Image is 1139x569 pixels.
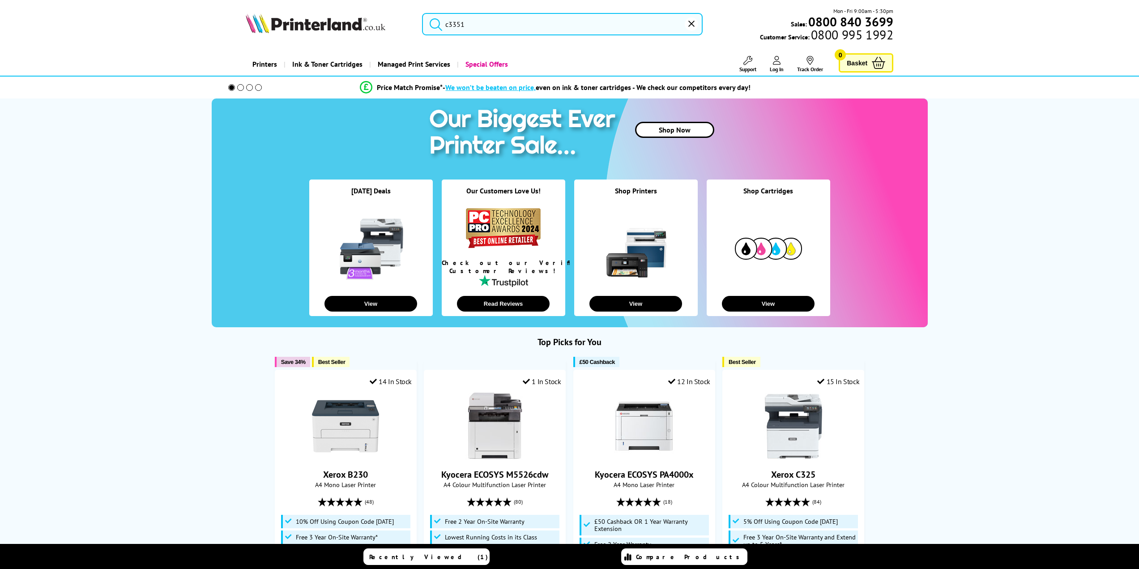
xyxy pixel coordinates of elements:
[296,518,394,525] span: 10% Off Using Coupon Code [DATE]
[791,20,807,28] span: Sales:
[743,518,838,525] span: 5% Off Using Coupon Code [DATE]
[445,518,525,525] span: Free 2 Year On-Site Warranty
[461,393,529,460] img: Kyocera ECOSYS M5526cdw
[760,30,893,41] span: Customer Service:
[369,553,488,561] span: Recently Viewed (1)
[760,393,827,460] img: Xerox C325
[523,377,561,386] div: 1 In Stock
[810,30,893,39] span: 0800 995 1992
[835,49,846,60] span: 0
[425,98,624,169] img: printer sale
[770,56,784,73] a: Log In
[635,122,714,138] a: Shop Now
[514,493,523,510] span: (80)
[578,480,710,489] span: A4 Mono Laser Printer
[739,56,756,73] a: Support
[324,296,417,312] button: View
[574,186,698,206] div: Shop Printers
[275,357,310,367] button: Save 34%
[808,13,893,30] b: 0800 840 3699
[770,66,784,73] span: Log In
[246,13,385,33] img: Printerland Logo
[594,518,707,532] span: £50 Cashback OR 1 Year Warranty Extension
[443,83,751,92] div: - even on ink & toner cartridges - We check our competitors every day!
[246,13,411,35] a: Printerland Logo
[727,480,859,489] span: A4 Colour Multifunction Laser Printer
[771,469,815,480] a: Xerox C325
[292,53,363,76] span: Ink & Toner Cartridges
[807,17,893,26] a: 0800 840 3699
[621,548,747,565] a: Compare Products
[445,83,536,92] span: We won’t be beaten on price,
[370,377,412,386] div: 14 In Stock
[280,480,412,489] span: A4 Mono Laser Printer
[216,80,895,95] li: modal_Promise
[246,53,284,76] a: Printers
[610,453,678,462] a: Kyocera ECOSYS PA4000x
[739,66,756,73] span: Support
[722,357,760,367] button: Best Seller
[580,359,615,365] span: £50 Cashback
[636,553,744,561] span: Compare Products
[668,377,710,386] div: 12 In Stock
[722,296,815,312] button: View
[365,493,374,510] span: (48)
[573,357,619,367] button: £50 Cashback
[309,186,433,206] div: [DATE] Deals
[363,548,490,565] a: Recently Viewed (1)
[839,53,893,73] a: Basket 0
[817,377,859,386] div: 15 In Stock
[318,359,346,365] span: Best Seller
[457,53,515,76] a: Special Offers
[442,186,565,206] div: Our Customers Love Us!
[323,469,368,480] a: Xerox B230
[594,541,651,548] span: Free 2 Year Warranty
[797,56,823,73] a: Track Order
[663,493,672,510] span: (18)
[610,393,678,460] img: Kyocera ECOSYS PA4000x
[457,296,550,312] button: Read Reviews
[312,393,379,460] img: Xerox B230
[595,469,694,480] a: Kyocera ECOSYS PA4000x
[847,57,867,69] span: Basket
[707,186,830,206] div: Shop Cartridges
[369,53,457,76] a: Managed Print Services
[833,7,893,15] span: Mon - Fri 9:00am - 5:30pm
[296,534,378,541] span: Free 3 Year On-Site Warranty*
[312,357,350,367] button: Best Seller
[461,453,529,462] a: Kyocera ECOSYS M5526cdw
[441,469,548,480] a: Kyocera ECOSYS M5526cdw
[729,359,756,365] span: Best Seller
[284,53,369,76] a: Ink & Toner Cartridges
[312,453,379,462] a: Xerox B230
[377,83,443,92] span: Price Match Promise*
[445,534,537,541] span: Lowest Running Costs in its Class
[429,480,561,489] span: A4 Colour Multifunction Laser Printer
[743,534,856,548] span: Free 3 Year On-Site Warranty and Extend up to 5 Years*
[281,359,306,365] span: Save 34%
[442,259,565,275] div: Check out our Verified Customer Reviews!
[589,296,682,312] button: View
[812,493,821,510] span: (84)
[760,453,827,462] a: Xerox C325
